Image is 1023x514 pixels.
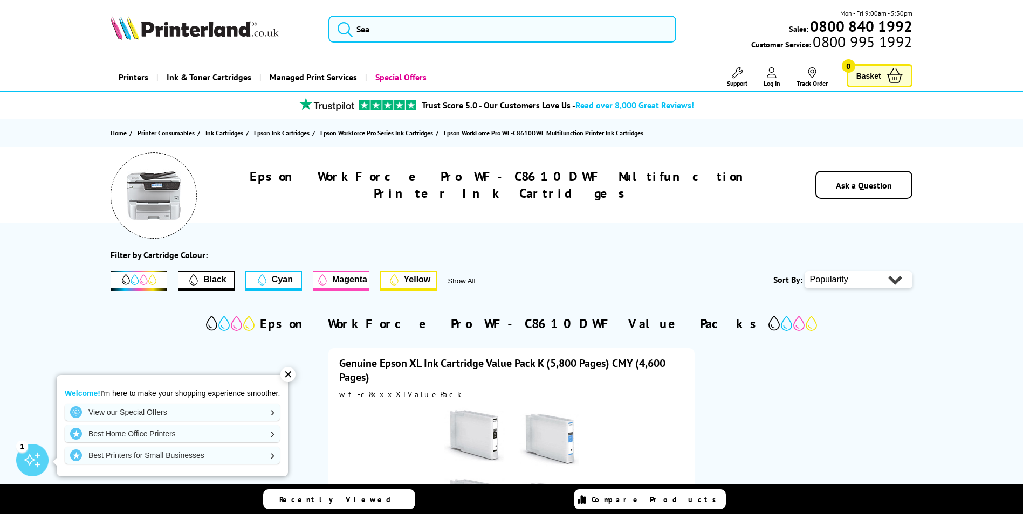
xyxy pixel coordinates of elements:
[294,98,359,111] img: trustpilot rating
[359,100,416,110] img: trustpilot rating
[856,68,881,83] span: Basket
[65,447,280,464] a: Best Printers for Small Businesses
[280,367,296,382] div: ✕
[167,64,251,91] span: Ink & Toner Cartridges
[254,127,312,138] a: Epson Ink Cartridges
[797,67,828,87] a: Track Order
[727,79,747,87] span: Support
[592,495,722,504] span: Compare Products
[332,275,367,284] span: Magenta
[404,275,431,284] span: Yellow
[245,271,302,291] button: Cyan
[574,489,726,509] a: Compare Products
[205,127,243,138] span: Ink Cartridges
[65,388,280,398] p: I'm here to make your shopping experience smoother.
[422,100,694,110] a: Trust Score 5.0 - Our Customers Love Us -Read over 8,000 Great Reviews!
[279,495,402,504] span: Recently Viewed
[773,274,802,285] span: Sort By:
[764,67,780,87] a: Log In
[65,425,280,442] a: Best Home Office Printers
[205,127,246,138] a: Ink Cartridges
[811,37,912,47] span: 0800 995 1992
[111,64,156,91] a: Printers
[808,21,912,31] a: 0800 840 1992
[444,129,643,137] span: Epson WorkForce Pro WF-C8610DWF Multifunction Printer Ink Cartridges
[339,390,683,399] div: wf-c8xxxXLValuePack
[764,79,780,87] span: Log In
[111,249,208,260] div: Filter by Cartridge Colour:
[65,389,100,398] strong: Welcome!
[789,24,808,34] span: Sales:
[138,127,195,138] span: Printer Consumables
[320,127,436,138] a: Epson Workforce Pro Series Ink Cartridges
[847,64,912,87] a: Basket 0
[230,168,775,202] h1: Epson WorkForce Pro WF-C8610DWF Multifunction Printer Ink Cartridges
[138,127,197,138] a: Printer Consumables
[156,64,259,91] a: Ink & Toner Cartridges
[260,315,763,332] h2: Epson WorkForce Pro WF-C8610DWF Value Packs
[313,271,369,291] button: Magenta
[16,440,28,452] div: 1
[111,16,279,40] img: Printerland Logo
[328,16,676,43] input: Sea
[111,127,129,138] a: Home
[365,64,435,91] a: Special Offers
[203,275,226,284] span: Black
[380,271,437,291] button: Yellow
[272,275,293,284] span: Cyan
[448,277,504,285] button: Show All
[751,37,912,50] span: Customer Service:
[320,127,433,138] span: Epson Workforce Pro Series Ink Cartridges
[111,16,315,42] a: Printerland Logo
[727,67,747,87] a: Support
[810,16,912,36] b: 0800 840 1992
[263,489,415,509] a: Recently Viewed
[842,59,855,73] span: 0
[575,100,694,110] span: Read over 8,000 Great Reviews!
[339,356,665,384] a: Genuine Epson XL Ink Cartridge Value Pack K (5,800 Pages) CMY (4,600 Pages)
[127,169,181,223] img: Epson WorkForce Pro WF-C8610DWF Multifunction Printer Ink Cartridges
[840,8,912,18] span: Mon - Fri 9:00am - 5:30pm
[178,271,235,291] button: Filter by Black
[254,127,310,138] span: Epson Ink Cartridges
[259,64,365,91] a: Managed Print Services
[836,180,892,191] a: Ask a Question
[65,404,280,421] a: View our Special Offers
